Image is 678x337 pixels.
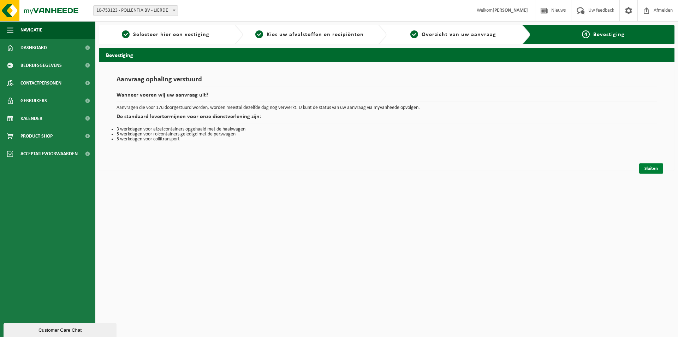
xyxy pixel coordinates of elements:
span: 1 [122,30,130,38]
a: 3Overzicht van uw aanvraag [390,30,517,39]
li: 3 werkdagen voor afzetcontainers opgehaald met de haakwagen [117,127,657,132]
span: Kalender [20,110,42,127]
span: Dashboard [20,39,47,57]
iframe: chat widget [4,321,118,337]
span: Gebruikers [20,92,47,110]
span: 10-753123 - POLLENTIA BV - LIERDE [94,6,178,16]
span: 4 [582,30,590,38]
span: Contactpersonen [20,74,61,92]
span: 2 [255,30,263,38]
span: Navigatie [20,21,42,39]
span: 10-753123 - POLLENTIA BV - LIERDE [93,5,178,16]
span: 3 [410,30,418,38]
span: Bevestiging [593,32,625,37]
span: Selecteer hier een vestiging [133,32,209,37]
span: Bedrijfsgegevens [20,57,62,74]
strong: [PERSON_NAME] [493,8,528,13]
a: 2Kies uw afvalstoffen en recipiënten [246,30,373,39]
p: Aanvragen die voor 17u doorgestuurd worden, worden meestal dezelfde dag nog verwerkt. U kunt de s... [117,105,657,110]
span: Product Shop [20,127,53,145]
li: 5 werkdagen voor collitransport [117,137,657,142]
h1: Aanvraag ophaling verstuurd [117,76,657,87]
span: Acceptatievoorwaarden [20,145,78,163]
li: 5 werkdagen voor rolcontainers geledigd met de perswagen [117,132,657,137]
span: Overzicht van uw aanvraag [422,32,496,37]
h2: De standaard levertermijnen voor onze dienstverlening zijn: [117,114,657,123]
span: Kies uw afvalstoffen en recipiënten [267,32,364,37]
a: 1Selecteer hier een vestiging [102,30,229,39]
a: Sluiten [639,163,663,174]
h2: Wanneer voeren wij uw aanvraag uit? [117,92,657,102]
h2: Bevestiging [99,48,674,62]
